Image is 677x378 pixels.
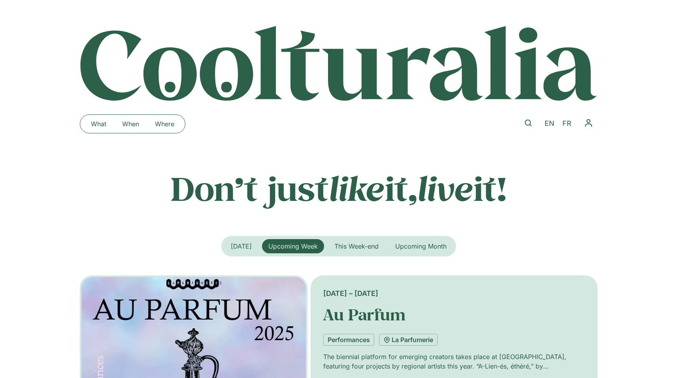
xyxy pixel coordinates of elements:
[579,114,598,132] button: Menu Toggle
[323,304,405,325] a: Au Parfum
[323,352,585,371] p: The biennial platform for emerging creators takes place at [GEOGRAPHIC_DATA], featuring four proj...
[558,118,575,129] a: FR
[579,114,598,132] nav: Menu
[268,242,318,250] span: Upcoming Week
[323,288,585,299] div: [DATE] – [DATE]
[83,118,114,130] a: What
[562,119,571,127] span: FR
[329,166,385,210] em: like
[231,242,252,250] span: [DATE]
[114,118,147,130] a: When
[545,119,554,127] span: EN
[379,334,438,346] a: La Parfumerie
[395,242,447,250] span: Upcoming Month
[417,166,473,210] em: live
[80,168,598,208] p: Don’t just it, it!
[83,118,182,130] nav: Menu
[323,334,374,346] a: Performances
[334,242,379,250] span: This Week-end
[147,118,182,130] a: Where
[541,118,558,129] a: EN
